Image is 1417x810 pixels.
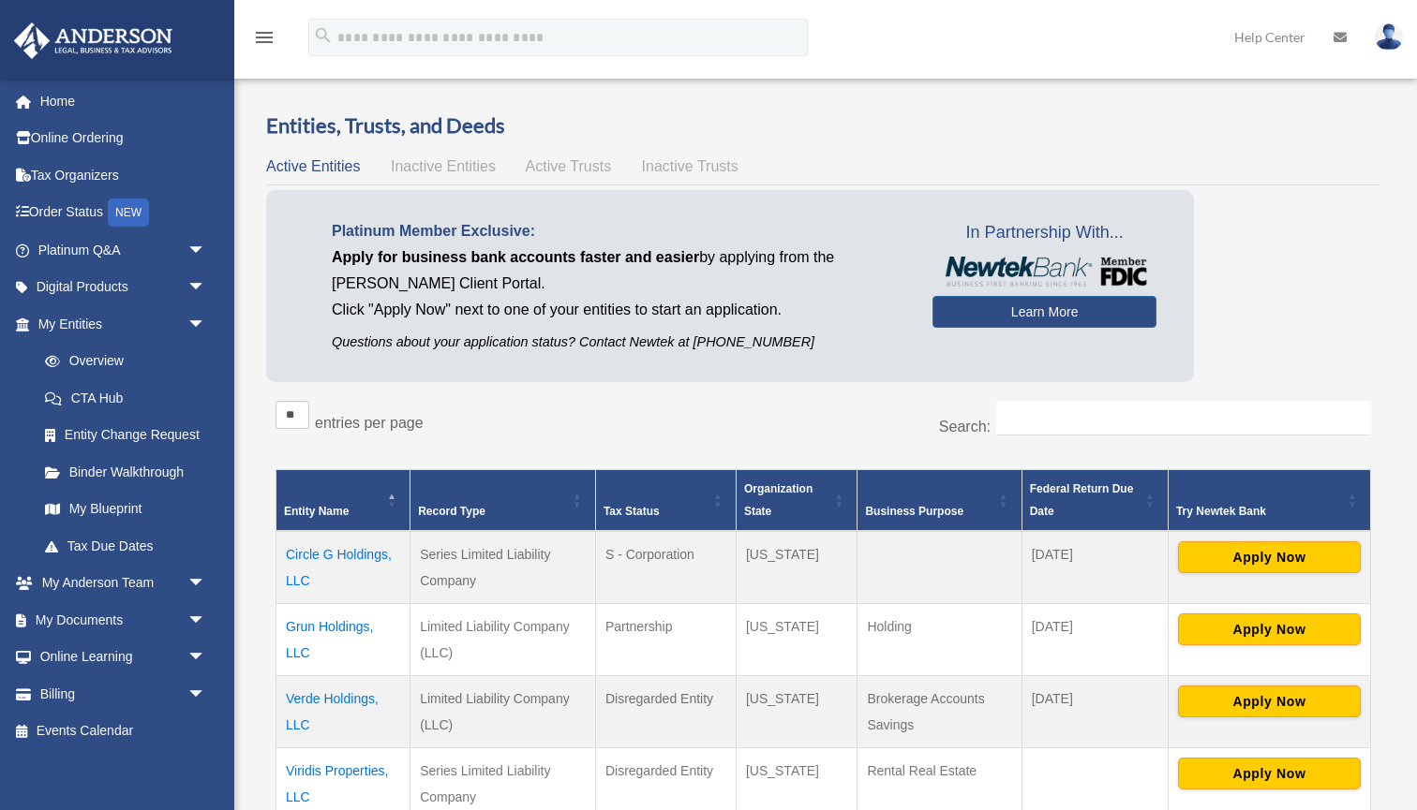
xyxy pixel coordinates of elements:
[595,676,736,748] td: Disregarded Entity
[26,379,225,417] a: CTA Hub
[410,604,596,676] td: Limited Liability Company (LLC)
[865,505,963,518] span: Business Purpose
[26,453,225,491] a: Binder Walkthrough
[858,676,1022,748] td: Brokerage Accounts Savings
[391,158,496,174] span: Inactive Entities
[187,269,225,307] span: arrow_drop_down
[744,482,813,518] span: Organization State
[410,676,596,748] td: Limited Liability Company (LLC)
[858,470,1022,532] th: Business Purpose: Activate to sort
[315,415,424,431] label: entries per page
[187,565,225,603] span: arrow_drop_down
[1022,470,1168,532] th: Federal Return Due Date: Activate to sort
[595,531,736,604] td: S - Corporation
[1030,482,1134,518] span: Federal Return Due Date
[276,676,410,748] td: Verde Holdings, LLC
[13,82,234,120] a: Home
[1178,758,1361,789] button: Apply Now
[1178,685,1361,717] button: Apply Now
[1176,500,1342,523] div: Try Newtek Bank
[13,639,234,676] a: Online Learningarrow_drop_down
[26,527,225,565] a: Tax Due Dates
[13,120,234,157] a: Online Ordering
[604,505,660,518] span: Tax Status
[736,470,858,532] th: Organization State: Activate to sort
[13,194,234,232] a: Order StatusNEW
[332,297,904,323] p: Click "Apply Now" next to one of your entities to start an application.
[1375,23,1403,51] img: User Pic
[13,305,225,343] a: My Entitiesarrow_drop_down
[418,505,485,518] span: Record Type
[187,601,225,640] span: arrow_drop_down
[932,218,1156,248] span: In Partnership With...
[932,296,1156,328] a: Learn More
[1022,604,1168,676] td: [DATE]
[332,218,904,244] p: Platinum Member Exclusive:
[187,231,225,270] span: arrow_drop_down
[1178,613,1361,645] button: Apply Now
[942,257,1147,287] img: NewtekBankLogoSM.png
[187,675,225,714] span: arrow_drop_down
[276,470,410,532] th: Entity Name: Activate to invert sorting
[276,531,410,604] td: Circle G Holdings, LLC
[736,604,858,676] td: [US_STATE]
[736,531,858,604] td: [US_STATE]
[266,158,360,174] span: Active Entities
[26,343,216,380] a: Overview
[187,305,225,344] span: arrow_drop_down
[595,604,736,676] td: Partnership
[13,675,234,713] a: Billingarrow_drop_down
[26,491,225,528] a: My Blueprint
[332,244,904,297] p: by applying from the [PERSON_NAME] Client Portal.
[108,199,149,227] div: NEW
[13,231,234,269] a: Platinum Q&Aarrow_drop_down
[26,417,225,454] a: Entity Change Request
[187,639,225,677] span: arrow_drop_down
[939,419,991,434] label: Search:
[13,713,234,750] a: Events Calendar
[1168,470,1370,532] th: Try Newtek Bank : Activate to sort
[13,269,234,306] a: Digital Productsarrow_drop_down
[1178,541,1361,573] button: Apply Now
[253,33,276,49] a: menu
[13,565,234,602] a: My Anderson Teamarrow_drop_down
[1022,676,1168,748] td: [DATE]
[1022,531,1168,604] td: [DATE]
[526,158,612,174] span: Active Trusts
[13,601,234,639] a: My Documentsarrow_drop_down
[284,505,349,518] span: Entity Name
[276,604,410,676] td: Grun Holdings, LLC
[410,470,596,532] th: Record Type: Activate to sort
[858,604,1022,676] td: Holding
[736,676,858,748] td: [US_STATE]
[595,470,736,532] th: Tax Status: Activate to sort
[410,531,596,604] td: Series Limited Liability Company
[253,26,276,49] i: menu
[332,331,904,354] p: Questions about your application status? Contact Newtek at [PHONE_NUMBER]
[313,25,334,46] i: search
[332,249,699,265] span: Apply for business bank accounts faster and easier
[266,111,1380,140] h3: Entities, Trusts, and Deeds
[13,156,234,194] a: Tax Organizers
[8,22,178,59] img: Anderson Advisors Platinum Portal
[642,158,738,174] span: Inactive Trusts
